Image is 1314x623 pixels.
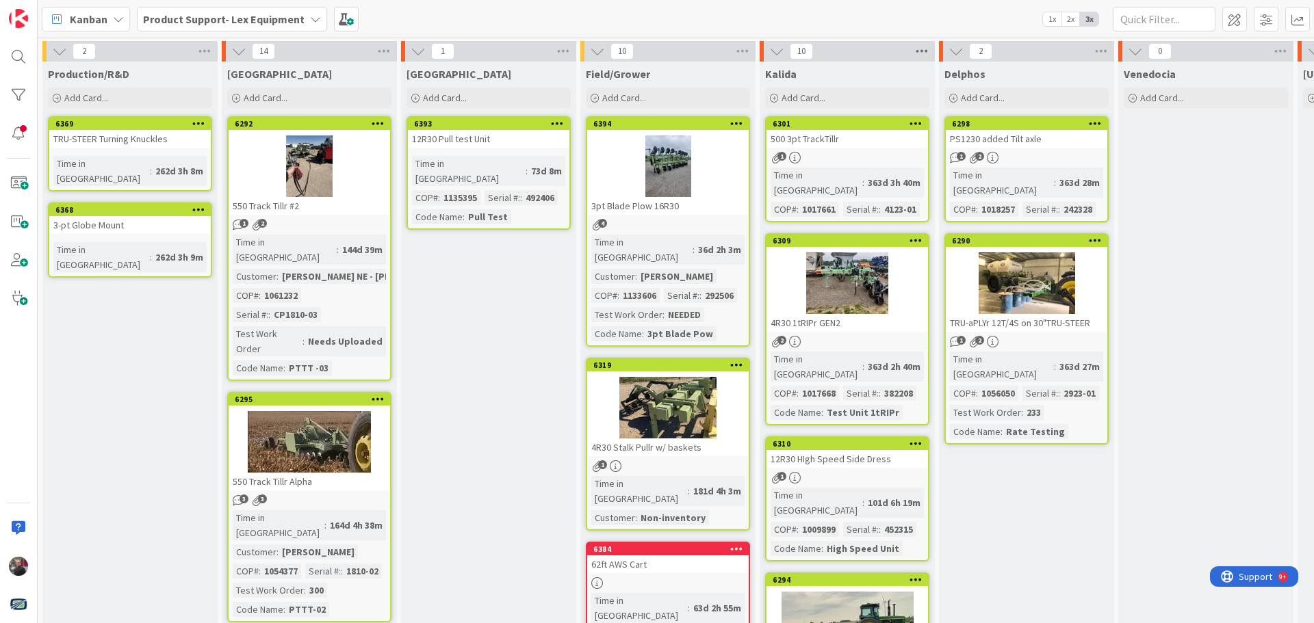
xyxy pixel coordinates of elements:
[591,593,688,623] div: Time in [GEOGRAPHIC_DATA]
[49,216,211,234] div: 3-pt Globe Mount
[240,494,248,503] span: 3
[976,386,978,401] span: :
[823,541,903,556] div: High Speed Unit
[233,269,276,284] div: Customer
[635,269,637,284] span: :
[946,118,1107,130] div: 6298
[701,288,737,303] div: 292506
[341,564,343,579] span: :
[306,583,327,598] div: 300
[587,438,749,456] div: 4R30 Stalk Pullr w/ baskets
[881,202,920,217] div: 4123-01
[261,288,301,303] div: 1061232
[771,202,797,217] div: COP#
[463,209,465,224] span: :
[285,360,332,375] div: PTTT -03
[950,405,1021,420] div: Test Work Order
[326,518,386,533] div: 164d 4h 38m
[879,386,881,401] span: :
[233,307,268,322] div: Serial #:
[957,336,966,345] span: 1
[766,438,928,450] div: 6310
[864,175,924,190] div: 363d 3h 40m
[9,595,28,614] img: avatar
[950,386,976,401] div: COP#
[53,242,150,272] div: Time in [GEOGRAPHIC_DATA]
[1022,202,1058,217] div: Serial #:
[642,326,644,341] span: :
[279,544,358,559] div: [PERSON_NAME]
[766,118,928,148] div: 6301500 3pt TrackTillr
[862,175,864,190] span: :
[259,288,261,303] span: :
[766,118,928,130] div: 6301
[339,242,386,257] div: 144d 39m
[1058,386,1060,401] span: :
[771,488,862,518] div: Time in [GEOGRAPHIC_DATA]
[587,118,749,215] div: 63943pt Blade Plow 16R30
[431,43,454,59] span: 1
[637,269,717,284] div: [PERSON_NAME]
[522,190,558,205] div: 492406
[438,190,440,205] span: :
[1058,202,1060,217] span: :
[950,352,1054,382] div: Time in [GEOGRAPHIC_DATA]
[821,405,823,420] span: :
[593,360,749,370] div: 6319
[152,163,207,178] div: 262d 3h 8m
[598,460,607,469] span: 1
[693,242,695,257] span: :
[771,352,862,382] div: Time in [GEOGRAPHIC_DATA]
[252,43,275,59] span: 14
[259,564,261,579] span: :
[587,359,749,456] div: 63194R30 Stalk Pullr w/ baskets
[412,190,438,205] div: COP#
[1003,424,1068,439] div: Rate Testing
[305,564,341,579] div: Serial #:
[771,168,862,198] div: Time in [GEOGRAPHIC_DATA]
[48,67,129,81] span: Production/R&D
[283,360,285,375] span: :
[55,205,211,215] div: 6368
[771,522,797,537] div: COP#
[637,510,709,525] div: Non-inventory
[143,12,305,26] b: Product Support- Lex Equipment
[591,235,693,265] div: Time in [GEOGRAPHIC_DATA]
[233,564,259,579] div: COP#
[978,202,1018,217] div: 1018257
[946,314,1107,332] div: TRU-aPLYr 12T/4S on 30"TRU-STEER
[969,43,992,59] span: 2
[49,130,211,148] div: TRU-STEER Turning Knuckles
[766,235,928,332] div: 63094R30 1tRIPr GEN2
[465,209,511,224] div: Pull Test
[229,393,390,490] div: 6295550 Track Tillr Alpha
[766,130,928,148] div: 500 3pt TrackTillr
[1043,12,1061,26] span: 1x
[233,288,259,303] div: COP#
[699,288,701,303] span: :
[976,202,978,217] span: :
[73,43,96,59] span: 2
[1001,424,1003,439] span: :
[591,269,635,284] div: Customer
[587,555,749,573] div: 62ft AWS Cart
[821,541,823,556] span: :
[587,543,749,573] div: 638462ft AWS Cart
[843,522,879,537] div: Serial #:
[261,564,301,579] div: 1054377
[644,326,717,341] div: 3pt Blade Pow
[408,118,569,130] div: 6393
[766,314,928,332] div: 4R30 1tRIPr GEN2
[843,386,879,401] div: Serial #:
[412,209,463,224] div: Code Name
[29,2,62,18] span: Support
[619,288,660,303] div: 1133606
[152,250,207,265] div: 262d 3h 9m
[233,544,276,559] div: Customer
[229,393,390,406] div: 6295
[258,494,267,503] span: 3
[946,130,1107,148] div: PS1230 added Tilt axle
[665,307,704,322] div: NEEDED
[408,130,569,148] div: 12R30 Pull test Unit
[946,235,1107,332] div: 6290TRU-aPLYr 12T/4S on 30"TRU-STEER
